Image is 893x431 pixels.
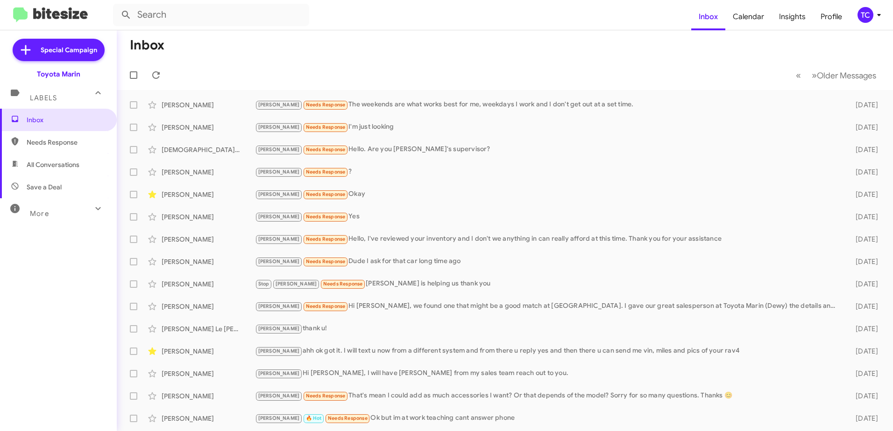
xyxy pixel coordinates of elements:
div: [PERSON_NAME] [162,190,255,199]
input: Search [113,4,309,26]
div: Okay [255,189,841,200]
div: [PERSON_NAME] [162,257,255,266]
a: Profile [813,3,850,30]
div: ahh ok got it. I will text u now from a different system and from there u reply yes and then ther... [255,346,841,356]
span: » [812,70,817,81]
span: Needs Response [306,124,346,130]
span: More [30,209,49,218]
div: [DATE] [841,369,886,378]
div: [PERSON_NAME] is helping us thank you [255,278,841,289]
span: [PERSON_NAME] [258,191,300,197]
span: [PERSON_NAME] [258,303,300,309]
span: Needs Response [27,138,106,147]
div: [PERSON_NAME] [162,167,255,177]
span: [PERSON_NAME] [258,169,300,175]
span: [PERSON_NAME] [258,415,300,421]
div: [PERSON_NAME] [162,212,255,222]
span: Older Messages [817,70,876,81]
div: [DATE] [841,414,886,423]
span: [PERSON_NAME] [258,393,300,399]
span: « [796,70,801,81]
span: Needs Response [306,393,346,399]
div: Hello. Are you [PERSON_NAME]'s supervisor? [255,144,841,155]
span: Needs Response [323,281,363,287]
span: Needs Response [328,415,368,421]
div: Hello, I've reviewed your inventory and I don't we anything in can really afford at this time. Th... [255,234,841,244]
span: [PERSON_NAME] [276,281,317,287]
div: [DATE] [841,257,886,266]
button: Previous [790,66,807,85]
div: [PERSON_NAME] [162,123,255,132]
div: Hi [PERSON_NAME], I will have [PERSON_NAME] from my sales team reach out to you. [255,368,841,379]
span: All Conversations [27,160,79,169]
div: [PERSON_NAME] [162,279,255,289]
div: [DATE] [841,123,886,132]
span: Needs Response [306,303,346,309]
nav: Page navigation example [791,66,882,85]
div: thank u! [255,323,841,334]
span: Labels [30,94,57,102]
div: The weekends are what works best for me, weekdays I work and I don't get out at a set time. [255,99,841,110]
span: Needs Response [306,146,346,153]
div: [DATE] [841,391,886,401]
span: [PERSON_NAME] [258,102,300,108]
div: [DATE] [841,302,886,311]
span: [PERSON_NAME] [258,348,300,354]
span: [PERSON_NAME] [258,124,300,130]
span: [PERSON_NAME] [258,326,300,332]
div: [DATE] [841,145,886,154]
h1: Inbox [130,38,164,53]
div: TC [858,7,873,23]
div: [DATE] [841,347,886,356]
span: Needs Response [306,236,346,242]
div: [DATE] [841,100,886,110]
span: Needs Response [306,214,346,220]
span: Needs Response [306,191,346,197]
div: [DATE] [841,167,886,177]
div: [PERSON_NAME] [162,302,255,311]
div: [PERSON_NAME] [162,369,255,378]
span: Needs Response [306,169,346,175]
div: Ok but im at work teaching cant answer phone [255,413,841,424]
span: Save a Deal [27,182,62,192]
a: Inbox [691,3,725,30]
div: ? [255,167,841,177]
div: [DEMOGRAPHIC_DATA][PERSON_NAME] [162,145,255,154]
span: [PERSON_NAME] [258,258,300,264]
a: Insights [772,3,813,30]
div: Dude I ask for that car long time ago [255,256,841,267]
div: [PERSON_NAME] Le [PERSON_NAME] [162,324,255,334]
span: Needs Response [306,102,346,108]
span: Stop [258,281,269,287]
div: [DATE] [841,324,886,334]
div: [PERSON_NAME] [162,414,255,423]
div: [DATE] [841,212,886,222]
span: 🔥 Hot [306,415,322,421]
div: [DATE] [841,279,886,289]
div: [PERSON_NAME] [162,100,255,110]
span: [PERSON_NAME] [258,370,300,376]
button: TC [850,7,883,23]
span: Inbox [27,115,106,125]
span: Special Campaign [41,45,97,55]
span: [PERSON_NAME] [258,236,300,242]
span: Needs Response [306,258,346,264]
div: That's mean I could add as much accessories I want? Or that depends of the model? Sorry for so ma... [255,390,841,401]
button: Next [806,66,882,85]
div: Hi [PERSON_NAME], we found one that might be a good match at [GEOGRAPHIC_DATA]. I gave our great ... [255,301,841,312]
div: Yes [255,211,841,222]
div: [PERSON_NAME] [162,235,255,244]
a: Special Campaign [13,39,105,61]
span: [PERSON_NAME] [258,146,300,153]
div: I'm just looking [255,122,841,132]
span: [PERSON_NAME] [258,214,300,220]
div: [DATE] [841,235,886,244]
div: [PERSON_NAME] [162,391,255,401]
div: [PERSON_NAME] [162,347,255,356]
a: Calendar [725,3,772,30]
div: Toyota Marin [37,70,80,79]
